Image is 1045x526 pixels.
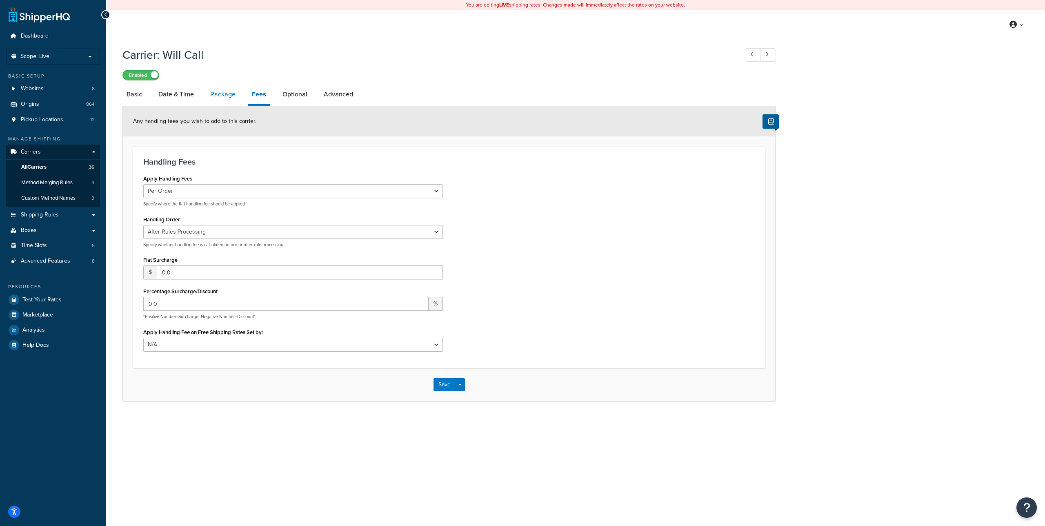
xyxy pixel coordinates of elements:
span: 8 [92,258,95,265]
p: Specify whether handling fee is calculated before or after rule processing [143,242,443,248]
p: Specify where the flat handling fee should be applied [143,201,443,207]
span: 12 [90,116,95,123]
a: Shipping Rules [6,207,100,223]
span: Time Slots [21,242,47,249]
button: Save [434,378,456,391]
a: Custom Method Names3 [6,191,100,206]
li: Time Slots [6,238,100,253]
a: Method Merging Rules4 [6,175,100,190]
a: Optional [278,85,311,104]
span: 5 [92,242,95,249]
a: Analytics [6,323,100,337]
span: 3 [91,195,94,202]
div: Manage Shipping [6,136,100,143]
a: Advanced [320,85,357,104]
a: Origins864 [6,97,100,112]
a: Advanced Features8 [6,254,100,269]
span: Dashboard [21,33,49,40]
a: Date & Time [154,85,198,104]
span: 4 [91,179,94,186]
span: Scope: Live [20,53,49,60]
h1: Carrier: Will Call [122,47,730,63]
span: All Carriers [21,164,47,171]
p: *Positive Number=Surcharge, Negative Number=Discount* [143,314,443,320]
div: Resources [6,283,100,290]
label: Enabled [123,70,159,80]
span: Pickup Locations [21,116,63,123]
a: Dashboard [6,29,100,44]
li: Pickup Locations [6,112,100,127]
h3: Handling Fees [143,157,755,166]
span: Advanced Features [21,258,70,265]
a: AllCarriers36 [6,160,100,175]
span: Test Your Rates [22,296,62,303]
li: Advanced Features [6,254,100,269]
a: Websites8 [6,81,100,96]
span: 36 [89,164,94,171]
span: Websites [21,85,44,92]
label: Apply Handling Fees [143,176,192,182]
li: Websites [6,81,100,96]
span: Help Docs [22,342,49,349]
span: $ [143,265,157,279]
li: Origins [6,97,100,112]
span: Custom Method Names [21,195,76,202]
span: 8 [92,85,95,92]
a: Boxes [6,223,100,238]
span: Any handling fees you wish to add to this carrier. [133,117,256,125]
a: Help Docs [6,338,100,352]
div: Basic Setup [6,73,100,80]
b: LIVE [499,1,509,9]
a: Carriers [6,145,100,160]
a: Pickup Locations12 [6,112,100,127]
a: Basic [122,85,146,104]
span: Origins [21,101,39,108]
span: Carriers [21,149,41,156]
span: % [429,297,443,311]
span: Method Merging Rules [21,179,73,186]
span: Analytics [22,327,45,334]
span: Marketplace [22,312,53,319]
li: Custom Method Names [6,191,100,206]
label: Apply Handling Fee on Free Shipping Rates Set by: [143,329,263,335]
a: Test Your Rates [6,292,100,307]
a: Time Slots5 [6,238,100,253]
a: Fees [248,85,270,106]
label: Percentage Surcharge/Discount [143,288,218,294]
li: Carriers [6,145,100,207]
button: Show Help Docs [763,114,779,129]
a: Next Record [760,48,776,62]
label: Flat Surcharge [143,257,178,263]
a: Previous Record [745,48,761,62]
span: Boxes [21,227,37,234]
a: Package [206,85,240,104]
button: Open Resource Center [1016,497,1037,518]
a: Marketplace [6,308,100,322]
li: Method Merging Rules [6,175,100,190]
span: Shipping Rules [21,212,59,218]
label: Handling Order [143,216,180,223]
span: 864 [86,101,95,108]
